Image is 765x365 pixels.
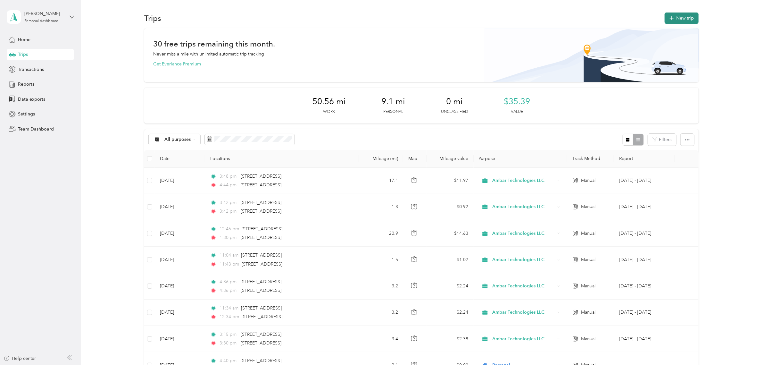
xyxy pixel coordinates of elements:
td: Sep 22 - Oct 5, 2025 [614,194,675,220]
td: Sep 22 - Oct 5, 2025 [614,220,675,247]
td: 17.1 [359,168,403,194]
h1: 30 free trips remaining this month. [153,40,275,47]
td: [DATE] [155,220,205,247]
td: [DATE] [155,247,205,273]
span: [STREET_ADDRESS] [241,358,281,363]
td: $14.63 [427,220,473,247]
img: Banner [484,28,699,82]
p: Unclassified [441,109,468,115]
span: Manual [581,256,595,263]
span: Ambar Technologies LLC [492,230,555,237]
span: 4:40 pm [220,357,238,364]
span: 12:46 pm [220,225,239,233]
td: 1.5 [359,247,403,273]
span: 3:48 pm [220,173,238,180]
p: Personal [384,109,403,115]
span: [STREET_ADDRESS] [242,261,283,267]
span: [STREET_ADDRESS] [242,314,283,319]
div: [PERSON_NAME] [24,10,64,17]
span: $35.39 [504,97,530,107]
span: Ambar Technologies LLC [492,203,555,210]
span: Transactions [18,66,44,73]
td: $2.24 [427,273,473,300]
span: [STREET_ADDRESS] [241,340,281,346]
span: 3:42 pm [220,208,238,215]
td: 3.2 [359,300,403,326]
span: Ambar Technologies LLC [492,256,555,263]
span: 3:30 pm [220,340,238,347]
td: $2.24 [427,300,473,326]
div: Help center [4,355,36,362]
td: 3.4 [359,326,403,352]
span: [STREET_ADDRESS] [241,252,282,258]
span: 4:36 pm [220,278,238,285]
span: Manual [581,177,595,184]
button: Get Everlance Premium [153,61,201,67]
iframe: Everlance-gr Chat Button Frame [729,329,765,365]
th: Mileage value [427,150,473,168]
span: [STREET_ADDRESS] [242,226,283,232]
td: [DATE] [155,168,205,194]
td: Jun 30 - Jul 13, 2025 [614,326,675,352]
h1: Trips [144,15,161,21]
button: New trip [665,13,699,24]
td: [DATE] [155,300,205,326]
span: 1:30 pm [220,234,238,241]
button: Filters [648,134,676,146]
span: [STREET_ADDRESS] [241,182,281,188]
span: Home [18,36,30,43]
span: 9.1 mi [382,97,405,107]
span: Manual [581,335,595,343]
span: 11:04 am [220,252,238,259]
span: [STREET_ADDRESS] [241,288,281,293]
p: Work [323,109,335,115]
span: Reports [18,81,34,88]
span: [STREET_ADDRESS] [241,208,281,214]
th: Map [403,150,427,168]
span: Team Dashboard [18,126,54,132]
td: Aug 25 - Sep 7, 2025 [614,300,675,326]
span: Ambar Technologies LLC [492,177,555,184]
th: Track Method [567,150,614,168]
span: Ambar Technologies LLC [492,309,555,316]
td: Sep 22 - Oct 5, 2025 [614,168,675,194]
span: 3:42 pm [220,199,238,206]
div: Personal dashboard [24,19,59,23]
p: Value [511,109,523,115]
td: 20.9 [359,220,403,247]
th: Mileage (mi) [359,150,403,168]
span: 11:34 am [220,305,238,312]
td: 1.3 [359,194,403,220]
td: [DATE] [155,326,205,352]
span: 50.56 mi [312,97,346,107]
span: Manual [581,230,595,237]
td: Sep 22 - Oct 5, 2025 [614,247,675,273]
span: [STREET_ADDRESS] [241,332,281,337]
span: [STREET_ADDRESS] [241,279,281,284]
span: [STREET_ADDRESS] [241,305,282,311]
span: 4:44 pm [220,182,238,189]
span: Ambar Technologies LLC [492,335,555,343]
span: Settings [18,111,35,117]
span: All purposes [164,137,191,142]
span: Manual [581,309,595,316]
span: 11:43 pm [220,261,239,268]
span: Ambar Technologies LLC [492,283,555,290]
span: Trips [18,51,28,58]
span: 4:36 pm [220,287,238,294]
td: $1.02 [427,247,473,273]
td: $2.38 [427,326,473,352]
span: Data exports [18,96,45,103]
span: 3:15 pm [220,331,238,338]
td: Aug 25 - Sep 7, 2025 [614,273,675,300]
span: 12:34 pm [220,313,239,320]
td: $0.92 [427,194,473,220]
td: 3.2 [359,273,403,300]
span: [STREET_ADDRESS] [241,235,281,240]
th: Date [155,150,205,168]
span: [STREET_ADDRESS] [241,174,281,179]
span: Manual [581,203,595,210]
td: [DATE] [155,194,205,220]
th: Purpose [474,150,567,168]
span: [STREET_ADDRESS] [241,200,281,205]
